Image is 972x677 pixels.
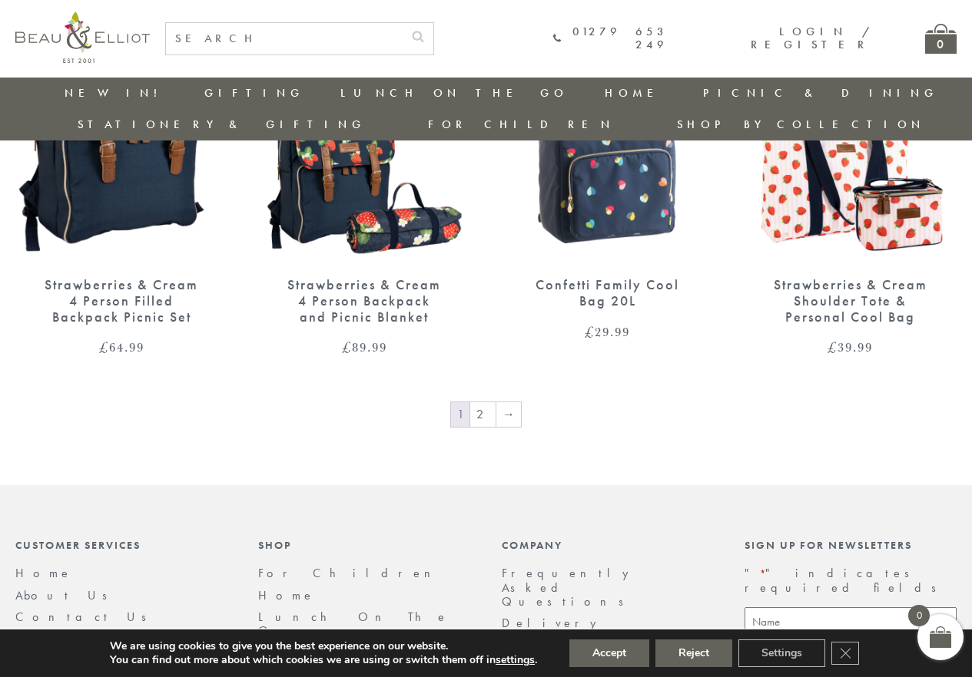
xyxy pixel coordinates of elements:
[703,85,938,101] a: Picnic & Dining
[342,338,387,356] bdi: 89.99
[677,117,925,132] a: Shop by collection
[502,565,637,609] a: Frequently Asked Questions
[110,653,537,667] p: You can find out more about which cookies we are using or switch them off in .
[828,338,873,356] bdi: 39.99
[166,23,403,54] input: SEARCH
[553,25,668,52] a: 01279 653 249
[428,117,615,132] a: For Children
[258,609,449,639] a: Lunch On The Go
[78,117,366,132] a: Stationery & Gifting
[258,587,315,603] a: Home
[110,639,537,653] p: We are using cookies to give you the best experience on our website.
[745,539,957,551] div: Sign up for newsletters
[285,277,443,325] div: Strawberries & Cream 4 Person Backpack and Picnic Blanket
[99,338,144,356] bdi: 64.99
[605,85,666,101] a: Home
[529,277,687,309] div: Confetti Family Cool Bag 20L
[15,609,157,625] a: Contact Us
[908,605,930,626] span: 0
[15,401,957,431] nav: Product Pagination
[451,402,469,427] span: Page 1
[15,565,72,581] a: Home
[342,338,352,356] span: £
[925,24,957,54] a: 0
[99,338,109,356] span: £
[258,565,443,581] a: For Children
[15,587,118,603] a: About Us
[340,85,568,101] a: Lunch On The Go
[828,338,838,356] span: £
[585,322,630,341] bdi: 29.99
[655,639,732,667] button: Reject
[496,402,521,427] a: →
[258,539,470,551] div: Shop
[204,85,304,101] a: Gifting
[496,653,535,667] button: settings
[65,85,168,101] a: New in!
[502,615,605,631] a: Delivery
[831,642,859,665] button: Close GDPR Cookie Banner
[470,402,496,427] a: Page 2
[42,277,201,325] div: Strawberries & Cream 4 Person Filled Backpack Picnic Set
[771,277,930,325] div: Strawberries & Cream Shoulder Tote & Personal Cool Bag
[502,539,714,551] div: Company
[585,322,595,341] span: £
[745,566,957,595] p: " " indicates required fields
[738,639,825,667] button: Settings
[745,607,957,637] input: Name
[751,24,871,52] a: Login / Register
[15,12,150,63] img: logo
[15,539,227,551] div: Customer Services
[569,639,649,667] button: Accept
